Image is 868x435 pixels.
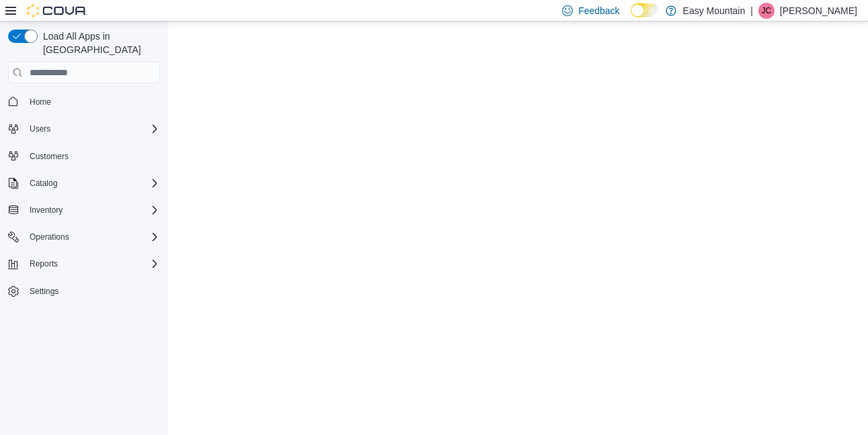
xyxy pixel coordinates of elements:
[750,3,753,19] p: |
[24,175,63,191] button: Catalog
[3,228,165,246] button: Operations
[24,283,160,299] span: Settings
[24,256,63,272] button: Reports
[30,178,57,189] span: Catalog
[780,3,857,19] p: [PERSON_NAME]
[24,148,74,164] a: Customers
[24,202,160,218] span: Inventory
[762,3,772,19] span: JC
[24,121,56,137] button: Users
[30,258,58,269] span: Reports
[3,91,165,111] button: Home
[30,97,51,107] span: Home
[38,30,160,56] span: Load All Apps in [GEOGRAPHIC_DATA]
[758,3,775,19] div: Josh Chilton
[3,146,165,166] button: Customers
[683,3,746,19] p: Easy Mountain
[30,286,58,297] span: Settings
[578,4,619,17] span: Feedback
[27,4,87,17] img: Cova
[24,93,160,109] span: Home
[631,17,631,18] span: Dark Mode
[8,86,160,336] nav: Complex example
[3,201,165,220] button: Inventory
[3,281,165,301] button: Settings
[24,121,160,137] span: Users
[30,151,69,162] span: Customers
[30,205,63,215] span: Inventory
[631,3,659,17] input: Dark Mode
[3,254,165,273] button: Reports
[24,202,68,218] button: Inventory
[3,119,165,138] button: Users
[24,229,75,245] button: Operations
[24,175,160,191] span: Catalog
[24,94,56,110] a: Home
[24,283,64,299] a: Settings
[24,148,160,164] span: Customers
[24,256,160,272] span: Reports
[30,232,69,242] span: Operations
[3,174,165,193] button: Catalog
[24,229,160,245] span: Operations
[30,124,50,134] span: Users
